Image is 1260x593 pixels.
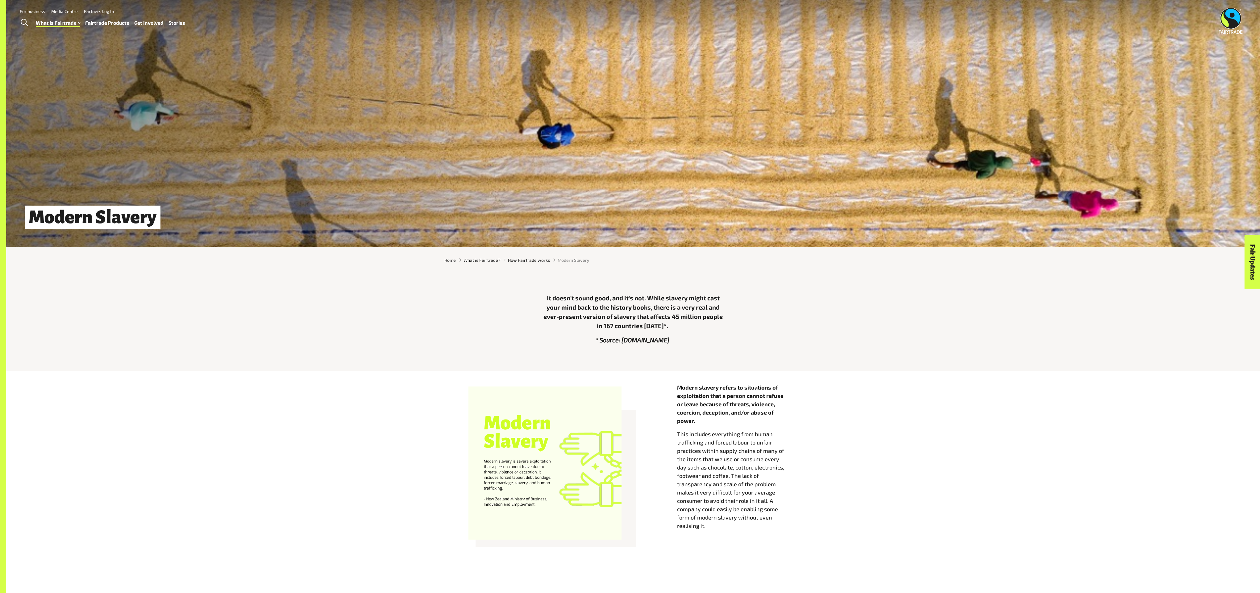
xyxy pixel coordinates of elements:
[51,9,78,14] a: Media Centre
[20,9,45,14] a: For business
[464,257,500,263] a: What is Fairtrade?
[168,19,185,27] a: Stories
[36,19,80,27] a: What is Fairtrade
[596,336,669,344] span: * Source: [DOMAIN_NAME]
[1219,8,1243,34] img: Fairtrade Australia New Zealand logo
[444,257,456,263] a: Home
[84,9,114,14] a: Partners Log In
[543,294,723,329] span: It doesn’t sound good, and it’s not. While slavery might cast your mind back to the history books...
[677,384,784,424] strong: Modern slavery refers to situations of exploitation that a person cannot refuse or leave because ...
[134,19,164,27] a: Get Involved
[17,15,32,31] a: Toggle Search
[508,257,550,263] a: How Fairtrade works
[25,206,160,229] h1: Modern Slavery
[558,257,589,263] span: Modern Slavery
[85,19,129,27] a: Fairtrade Products
[677,431,784,529] span: This includes everything from human trafficking and forced labour to unfair practices within supp...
